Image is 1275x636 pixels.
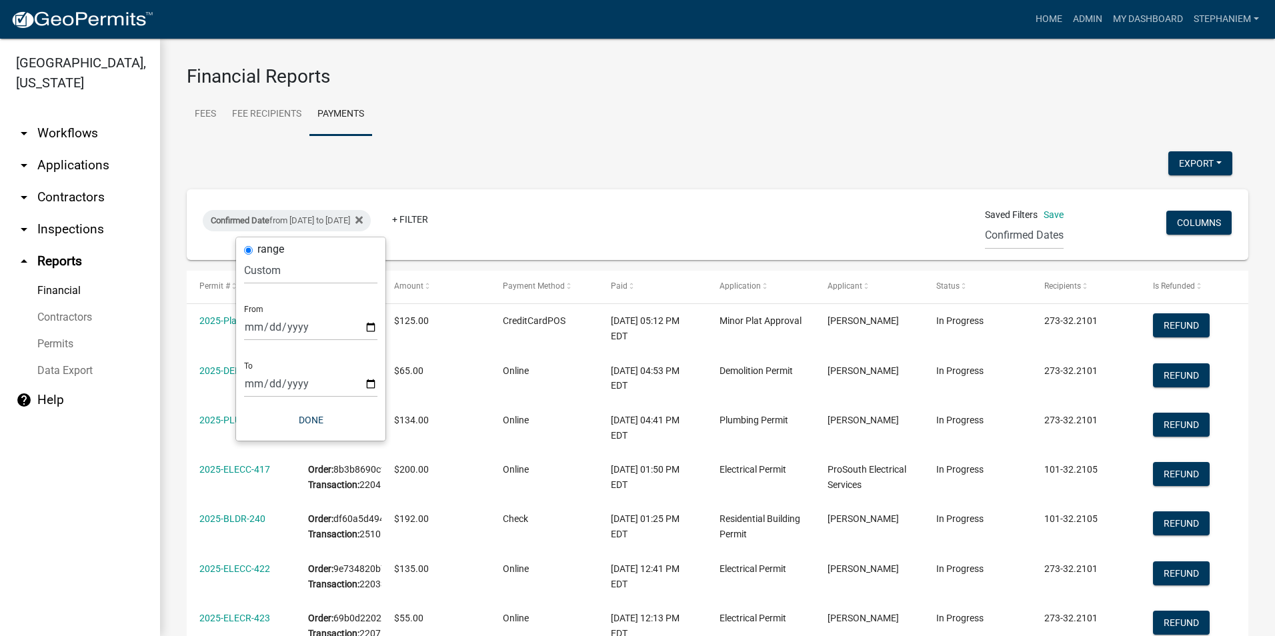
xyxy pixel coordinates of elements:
[503,513,528,524] span: Check
[1044,281,1081,291] span: Recipients
[1153,511,1210,535] button: Refund
[936,513,984,524] span: In Progress
[706,271,815,303] datatable-header-cell: Application
[1153,363,1210,387] button: Refund
[16,189,32,205] i: arrow_drop_down
[828,563,899,574] span: Allisha T Blair
[1030,7,1068,32] a: Home
[611,281,627,291] span: Paid
[503,281,565,291] span: Payment Method
[308,561,369,592] div: 9e734820b7304020a1964f0b1905c502 220330745660
[308,479,359,490] b: Transaction:
[828,281,862,291] span: Applicant
[936,613,984,623] span: In Progress
[1168,151,1232,175] button: Export
[1044,513,1098,524] span: 101-32.2105
[923,271,1032,303] datatable-header-cell: Status
[828,415,899,425] span: SABRINA JOYNER
[1068,7,1108,32] a: Admin
[394,464,429,475] span: $200.00
[16,253,32,269] i: arrow_drop_up
[1166,211,1232,235] button: Columns
[1032,271,1140,303] datatable-header-cell: Recipients
[1044,563,1098,574] span: 273-32.2101
[720,415,788,425] span: Plumbing Permit
[611,511,694,542] div: [DATE] 01:25 PM EDT
[1044,209,1064,220] a: Save
[244,408,377,432] button: Done
[828,464,906,490] span: ProSouth Electrical Services
[503,315,565,326] span: CreditCardPOS
[16,125,32,141] i: arrow_drop_down
[1153,561,1210,585] button: Refund
[1153,420,1210,431] wm-modal-confirm: Refund Payment
[16,157,32,173] i: arrow_drop_down
[199,315,253,326] a: 2025-Plat-68
[257,244,284,255] label: range
[936,365,984,376] span: In Progress
[308,529,359,539] b: Transaction:
[1108,7,1188,32] a: My Dashboard
[199,563,270,574] a: 2025-ELECC-422
[187,93,224,136] a: Fees
[1153,321,1210,332] wm-modal-confirm: Refund Payment
[815,271,924,303] datatable-header-cell: Applicant
[489,271,598,303] datatable-header-cell: Payment Method
[199,613,270,623] a: 2025-ELECR-423
[720,563,786,574] span: Electrical Permit
[1044,464,1098,475] span: 101-32.2105
[720,464,786,475] span: Electrical Permit
[1153,313,1210,337] button: Refund
[720,513,800,539] span: Residential Building Permit
[1044,613,1098,623] span: 273-32.2101
[187,65,1248,88] h3: Financial Reports
[394,563,429,574] span: $135.00
[381,271,490,303] datatable-header-cell: Amount
[611,363,694,394] div: [DATE] 04:53 PM EDT
[211,215,269,225] span: Confirmed Date
[308,464,333,475] b: Order:
[828,613,899,623] span: Lynn Thomas
[936,281,960,291] span: Status
[199,365,263,376] a: 2025-DEMO-46
[394,315,429,326] span: $125.00
[16,221,32,237] i: arrow_drop_down
[199,513,265,524] a: 2025-BLDR-240
[199,415,267,425] a: 2025-PLUM-160
[611,413,694,443] div: [DATE] 04:41 PM EDT
[611,462,694,493] div: [DATE] 01:50 PM EDT
[308,579,359,589] b: Transaction:
[308,462,369,493] div: 8b3b8690cfdd4c8f8bd89a09a2c3d7d6 220453749817
[828,315,899,326] span: David Fotch
[1153,569,1210,579] wm-modal-confirm: Refund Payment
[308,563,333,574] b: Order:
[503,613,529,623] span: Online
[503,464,529,475] span: Online
[720,315,802,326] span: Minor Plat Approval
[1044,365,1098,376] span: 273-32.2101
[394,415,429,425] span: $134.00
[936,563,984,574] span: In Progress
[309,93,372,136] a: Payments
[936,415,984,425] span: In Progress
[985,208,1038,222] span: Saved Filters
[1153,413,1210,437] button: Refund
[598,271,707,303] datatable-header-cell: Paid
[1153,281,1195,291] span: Is Refunded
[1044,315,1098,326] span: 273-32.2101
[308,511,369,542] div: df60a5d4942e4268a0817e5ad598e288 2510
[394,281,423,291] span: Amount
[199,281,230,291] span: Permit #
[1153,462,1210,486] button: Refund
[503,415,529,425] span: Online
[720,365,793,376] span: Demolition Permit
[224,93,309,136] a: Fee Recipients
[308,613,333,623] b: Order:
[1153,618,1210,629] wm-modal-confirm: Refund Payment
[199,464,270,475] a: 2025-ELECC-417
[936,315,984,326] span: In Progress
[308,513,333,524] b: Order:
[611,313,694,344] div: [DATE] 05:12 PM EDT
[720,613,786,623] span: Electrical Permit
[1140,271,1248,303] datatable-header-cell: Is Refunded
